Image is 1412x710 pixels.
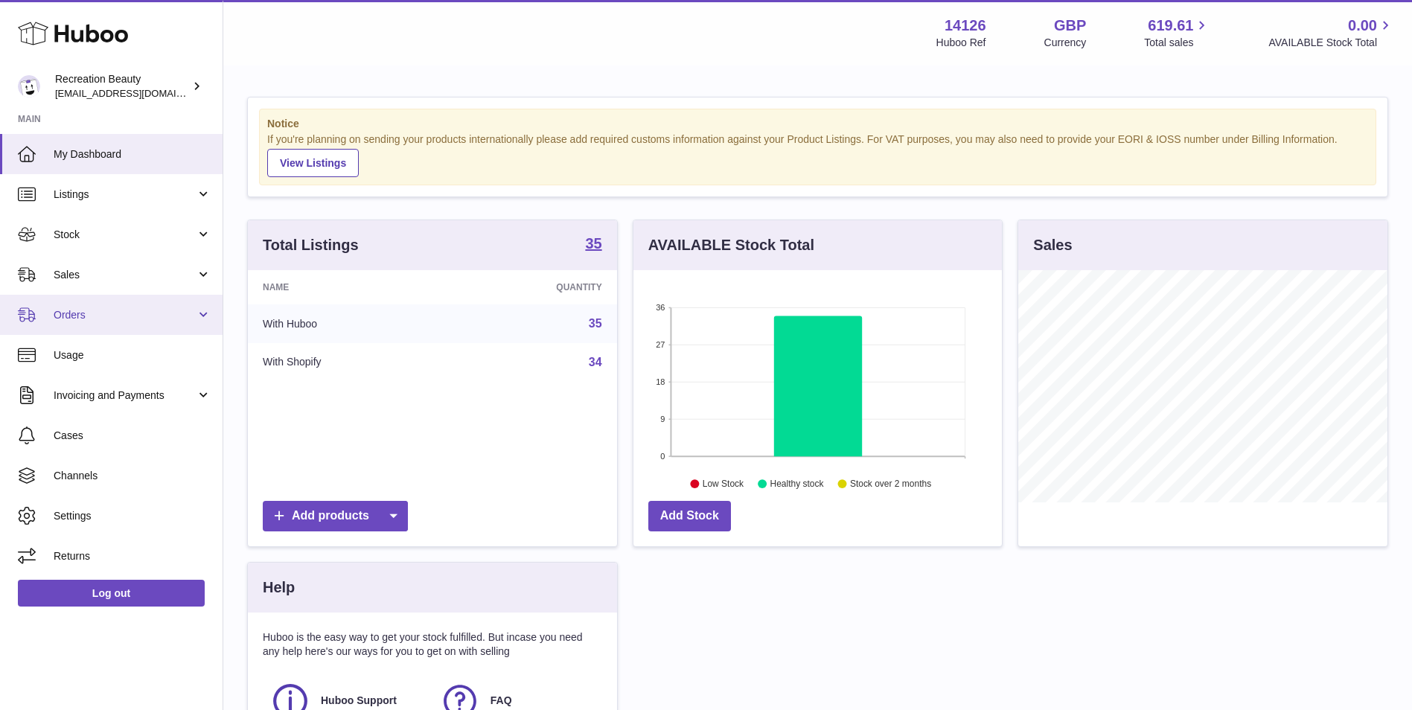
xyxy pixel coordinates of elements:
h3: Total Listings [263,235,359,255]
h3: Help [263,578,295,598]
a: Add products [263,501,408,531]
text: 0 [660,452,665,461]
text: Low Stock [703,479,744,489]
text: Healthy stock [770,479,824,489]
span: Huboo Support [321,694,397,708]
a: Add Stock [648,501,731,531]
span: 619.61 [1148,16,1193,36]
span: FAQ [491,694,512,708]
span: Listings [54,188,196,202]
strong: 35 [585,236,601,251]
text: 9 [660,415,665,423]
div: Recreation Beauty [55,72,189,100]
div: If you're planning on sending your products internationally please add required customs informati... [267,132,1368,177]
a: 35 [585,236,601,254]
span: Settings [54,509,211,523]
a: View Listings [267,149,359,177]
p: Huboo is the easy way to get your stock fulfilled. But incase you need any help here's our ways f... [263,630,602,659]
span: Channels [54,469,211,483]
a: 619.61 Total sales [1144,16,1210,50]
span: AVAILABLE Stock Total [1268,36,1394,50]
a: 34 [589,356,602,368]
strong: GBP [1054,16,1086,36]
span: Cases [54,429,211,443]
a: 35 [589,317,602,330]
span: Total sales [1144,36,1210,50]
a: Log out [18,580,205,607]
th: Quantity [447,270,616,304]
td: With Huboo [248,304,447,343]
span: Orders [54,308,196,322]
span: Invoicing and Payments [54,388,196,403]
span: Usage [54,348,211,362]
img: customercare@recreationbeauty.com [18,75,40,97]
strong: 14126 [945,16,986,36]
td: With Shopify [248,343,447,382]
div: Currency [1044,36,1087,50]
span: Stock [54,228,196,242]
span: My Dashboard [54,147,211,161]
th: Name [248,270,447,304]
strong: Notice [267,117,1368,131]
span: [EMAIL_ADDRESS][DOMAIN_NAME] [55,87,219,99]
a: 0.00 AVAILABLE Stock Total [1268,16,1394,50]
h3: AVAILABLE Stock Total [648,235,814,255]
span: Sales [54,268,196,282]
span: 0.00 [1348,16,1377,36]
text: 36 [656,303,665,312]
text: Stock over 2 months [850,479,931,489]
h3: Sales [1033,235,1072,255]
span: Returns [54,549,211,563]
text: 27 [656,340,665,349]
text: 18 [656,377,665,386]
div: Huboo Ref [936,36,986,50]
